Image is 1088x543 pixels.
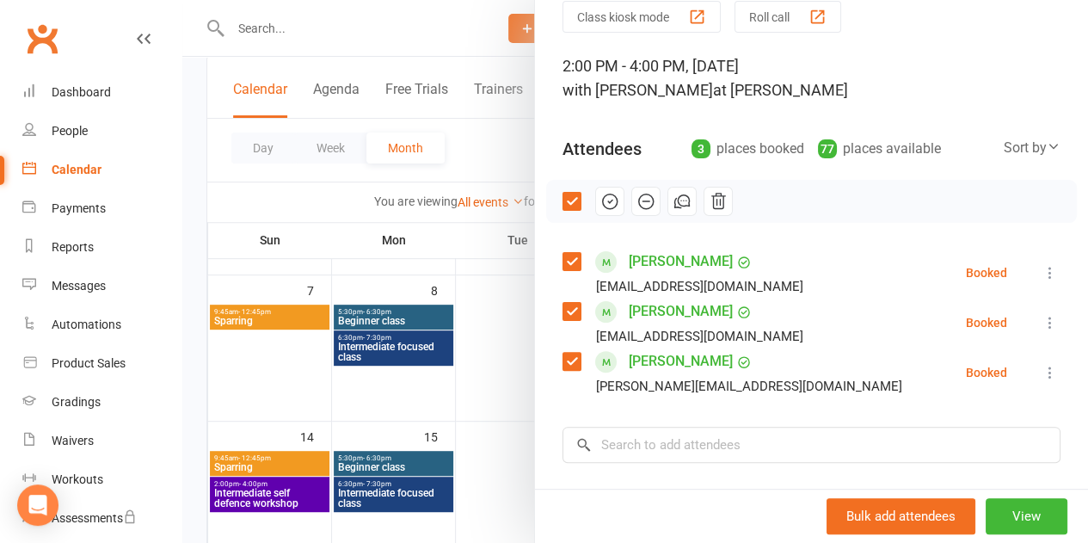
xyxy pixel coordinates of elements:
a: Messages [22,267,181,305]
div: Workouts [52,472,103,486]
a: Assessments [22,499,181,538]
button: View [986,498,1067,534]
a: Reports [22,228,181,267]
a: Calendar [22,151,181,189]
div: People [52,124,88,138]
span: at [PERSON_NAME] [713,81,848,99]
div: Reports [52,240,94,254]
div: Automations [52,318,121,331]
div: Product Sales [52,356,126,370]
a: Automations [22,305,181,344]
div: places booked [692,137,804,161]
div: places available [818,137,941,161]
div: Booked [966,367,1007,379]
a: Dashboard [22,73,181,112]
div: [EMAIL_ADDRESS][DOMAIN_NAME] [596,275,803,298]
div: Payments [52,201,106,215]
a: People [22,112,181,151]
span: with [PERSON_NAME] [562,81,713,99]
div: Booked [966,267,1007,279]
div: Attendees [562,137,642,161]
a: Waivers [22,422,181,460]
div: Dashboard [52,85,111,99]
div: Booked [966,317,1007,329]
div: Calendar [52,163,101,176]
a: Product Sales [22,344,181,383]
div: Assessments [52,511,137,525]
div: 3 [692,139,710,158]
div: [PERSON_NAME][EMAIL_ADDRESS][DOMAIN_NAME] [596,375,902,398]
div: Gradings [52,395,101,409]
div: 2:00 PM - 4:00 PM, [DATE] [562,54,1060,102]
div: 77 [818,139,837,158]
div: Messages [52,279,106,293]
button: Class kiosk mode [562,1,721,33]
div: Open Intercom Messenger [17,484,58,526]
button: Roll call [735,1,841,33]
input: Search to add attendees [562,427,1060,463]
a: Clubworx [21,17,64,60]
a: Payments [22,189,181,228]
a: [PERSON_NAME] [629,298,733,325]
button: Bulk add attendees [827,498,975,534]
div: Waivers [52,434,94,447]
a: [PERSON_NAME] [629,348,733,375]
a: [PERSON_NAME] [629,248,733,275]
div: [EMAIL_ADDRESS][DOMAIN_NAME] [596,325,803,348]
div: Sort by [1004,137,1060,159]
a: Workouts [22,460,181,499]
a: Gradings [22,383,181,422]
